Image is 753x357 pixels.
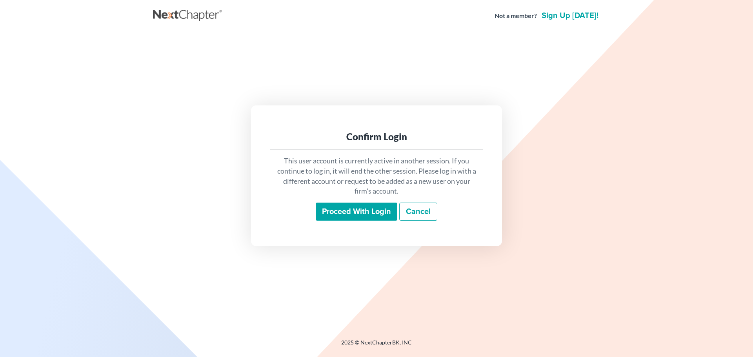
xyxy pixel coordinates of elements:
[276,156,477,196] p: This user account is currently active in another session. If you continue to log in, it will end ...
[276,130,477,143] div: Confirm Login
[316,203,397,221] input: Proceed with login
[540,12,600,20] a: Sign up [DATE]!
[399,203,437,221] a: Cancel
[495,11,537,20] strong: Not a member?
[153,339,600,353] div: 2025 © NextChapterBK, INC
